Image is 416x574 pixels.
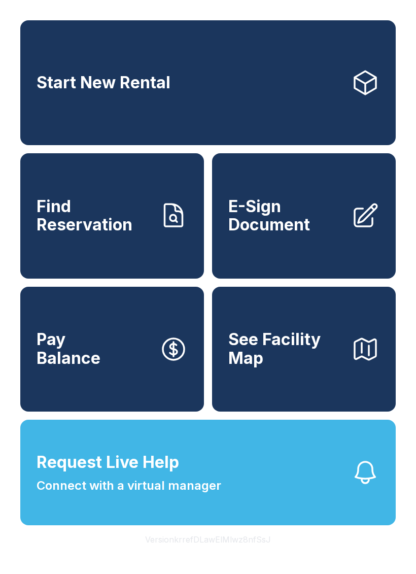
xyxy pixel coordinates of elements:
span: Find Reservation [37,197,151,234]
span: Pay Balance [37,330,100,367]
span: E-Sign Document [228,197,343,234]
a: E-Sign Document [212,153,396,278]
a: Find Reservation [20,153,204,278]
span: Start New Rental [37,74,170,92]
button: See Facility Map [212,287,396,412]
span: Request Live Help [37,450,179,475]
span: Connect with a virtual manager [37,477,221,495]
button: VersionkrrefDLawElMlwz8nfSsJ [137,525,279,554]
button: PayBalance [20,287,204,412]
a: Start New Rental [20,20,396,145]
button: Request Live HelpConnect with a virtual manager [20,420,396,525]
span: See Facility Map [228,330,343,367]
